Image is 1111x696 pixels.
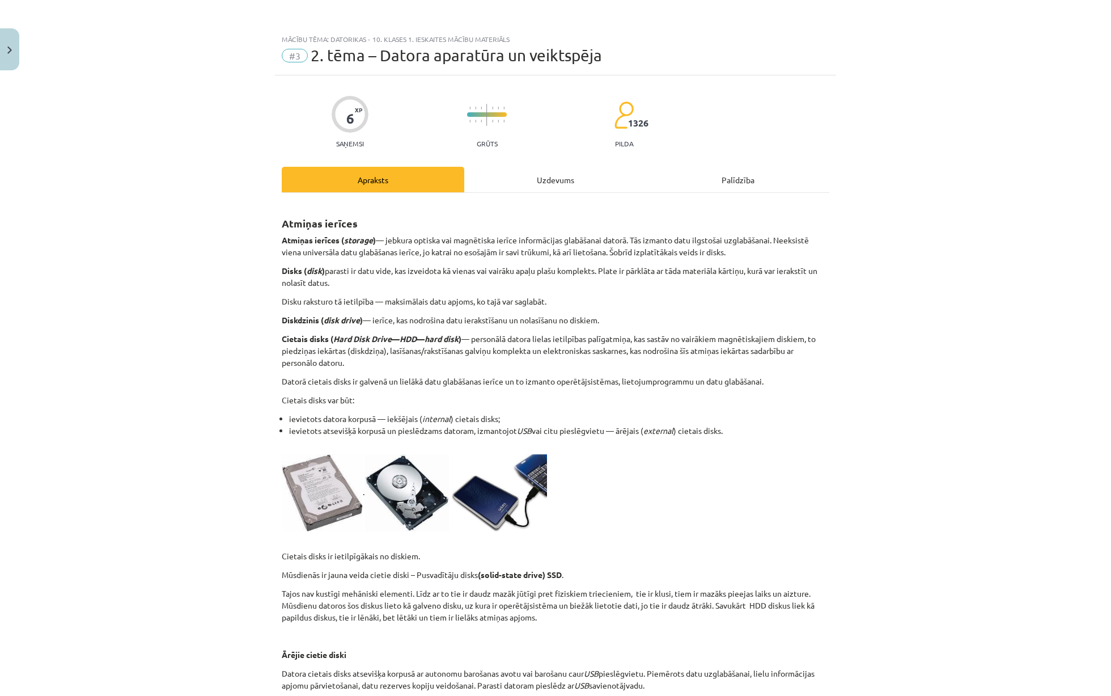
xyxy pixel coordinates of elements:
span: #3 [282,49,308,62]
div: Uzdevums [464,167,647,192]
img: icon-short-line-57e1e144782c952c97e751825c79c345078a6d821885a25fce030b3d8c18986b.svg [475,107,476,109]
p: parasti ir datu vide, kas izveidota kā vienas vai vairāku apaļu plašu komplekts. Plate ir pārklāt... [282,265,829,289]
strong: (solid-state drive) SSD [478,570,562,580]
img: icon-short-line-57e1e144782c952c97e751825c79c345078a6d821885a25fce030b3d8c18986b.svg [492,120,493,123]
img: icon-short-line-57e1e144782c952c97e751825c79c345078a6d821885a25fce030b3d8c18986b.svg [481,107,482,109]
img: icon-short-line-57e1e144782c952c97e751825c79c345078a6d821885a25fce030b3d8c18986b.svg [481,120,482,123]
em: USB [574,680,589,690]
strong: Diskdzinis ( ) [282,315,363,325]
img: icon-short-line-57e1e144782c952c97e751825c79c345078a6d821885a25fce030b3d8c18986b.svg [498,107,499,109]
em: disk drive [324,315,360,325]
p: Mūsdienās ir jauna veida cietie diski – Pusvadītāju disks . [282,569,829,581]
li: ievietots atsevišķā korpusā un pieslēdzams datoram, izmantojot vai citu pieslēgvietu — ārējais ( ... [289,425,829,449]
p: Grūts [477,140,498,147]
span: 2. tēma – Datora aparatūra un veiktspēja [311,46,602,65]
div: Palīdzība [647,167,829,192]
p: Cietais disks var būt: [282,394,829,406]
em: external [643,425,673,436]
span: 1326 [628,118,648,128]
p: — ierīce, kas nodrošina datu ierakstīšanu un nolasīšanu no diskiem. [282,314,829,326]
li: ievietots datora korpusā — iekšējais ( ) cietais disks; [289,413,829,425]
p: . [282,454,829,532]
p: Cietais disks ir ietilpīgākais no diskiem. [282,538,829,562]
p: Tajos nav kustīgi mehāniski elementi. Līdz ar to tie ir daudz mazāk jūtīgi pret fiziskiem triecie... [282,588,829,623]
em: hard disk [425,334,459,344]
strong: Cietais disks ( — — ) [282,334,461,344]
img: icon-short-line-57e1e144782c952c97e751825c79c345078a6d821885a25fce030b3d8c18986b.svg [469,120,470,123]
strong: Atmiņas ierīces ( ) [282,235,376,245]
strong: Atmiņas ierīces [282,217,358,230]
em: disk [307,265,322,276]
strong: Disks ( ) [282,265,325,276]
img: icon-short-line-57e1e144782c952c97e751825c79c345078a6d821885a25fce030b3d8c18986b.svg [475,120,476,123]
p: Saņemsi [332,140,368,147]
div: 6 [346,111,354,126]
em: internal [422,414,451,424]
p: Datorā cietais disks ir galvenā un lielākā datu glabāšanas ierīce un to izmanto operētājsistēmas,... [282,376,829,387]
em: Hard Disk Drive [333,334,392,344]
em: USB [584,668,599,678]
span: XP [355,107,362,113]
img: icon-short-line-57e1e144782c952c97e751825c79c345078a6d821885a25fce030b3d8c18986b.svg [503,107,504,109]
img: icon-long-line-d9ea69661e0d244f92f715978eff75569469978d946b2353a9bb055b3ed8787d.svg [486,104,487,126]
div: Apraksts [282,167,464,192]
p: — personālā datora lielas ietilpības palīgatmiņa, kas sastāv no vairākiem magnētiskajiem diskiem,... [282,333,829,369]
em: USB [517,425,532,436]
em: storage [344,235,373,245]
p: pilda [615,140,633,147]
img: students-c634bb4e5e11cddfef0936a35e636f08e4e9abd3cc4e673bd6f9a4125e45ecb1.svg [614,101,634,129]
img: icon-short-line-57e1e144782c952c97e751825c79c345078a6d821885a25fce030b3d8c18986b.svg [469,107,470,109]
p: — jebkura optiska vai magnētiska ierīce informācijas glabāšanai datorā. Tās izmanto datu ilgstoša... [282,234,829,258]
p: Disku raksturo tā ietilpība — maksimālais datu apjoms, ko tajā var saglabāt. [282,296,829,307]
div: Mācību tēma: Datorikas - 10. klases 1. ieskaites mācību materiāls [282,35,829,43]
img: icon-short-line-57e1e144782c952c97e751825c79c345078a6d821885a25fce030b3d8c18986b.svg [503,120,504,123]
img: icon-short-line-57e1e144782c952c97e751825c79c345078a6d821885a25fce030b3d8c18986b.svg [492,107,493,109]
p: Datora cietais disks atsevišķa korpusā ar autonomu barošanas avotu vai barošanu caur pieslēgvietu... [282,668,829,691]
em: HDD [400,334,417,344]
strong: Ārējie cietie diski [282,649,346,660]
img: icon-short-line-57e1e144782c952c97e751825c79c345078a6d821885a25fce030b3d8c18986b.svg [498,120,499,123]
img: icon-close-lesson-0947bae3869378f0d4975bcd49f059093ad1ed9edebbc8119c70593378902aed.svg [7,47,12,54]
